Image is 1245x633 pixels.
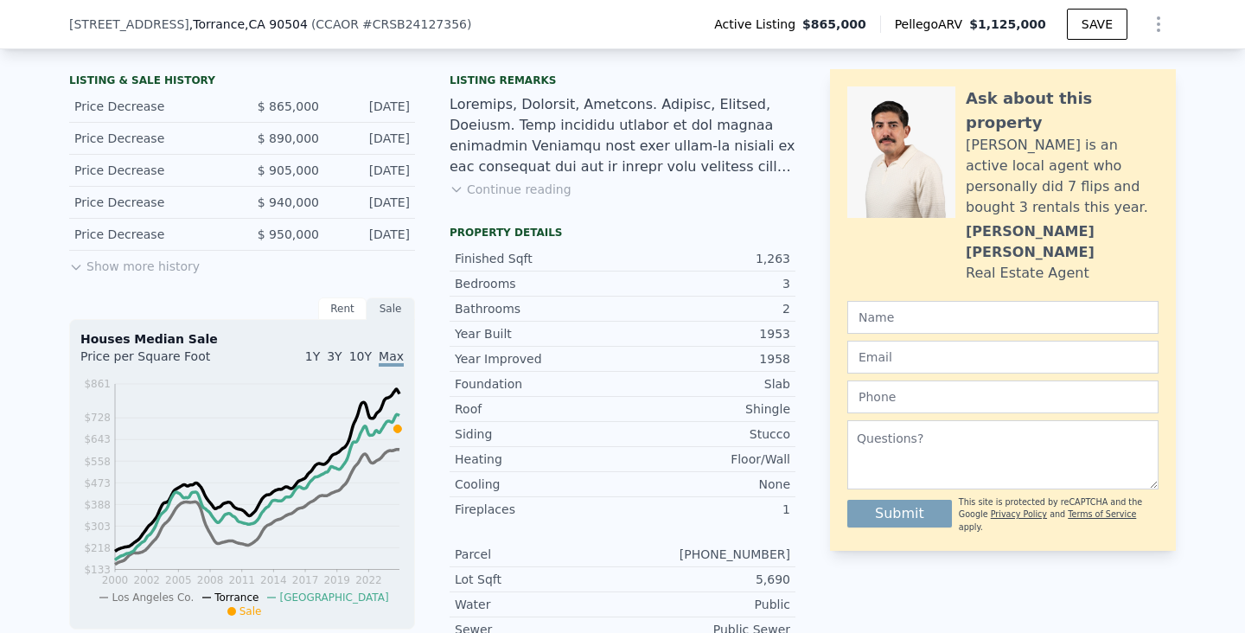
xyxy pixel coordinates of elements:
div: Property details [450,226,795,240]
div: Price Decrease [74,162,228,179]
span: # CRSB24127356 [362,17,467,31]
tspan: $861 [84,378,111,390]
div: 1 [622,501,790,518]
tspan: $388 [84,499,111,511]
div: LISTING & SALE HISTORY [69,74,415,91]
div: [DATE] [333,226,410,243]
tspan: 2014 [260,574,287,586]
div: 3 [622,275,790,292]
div: Loremips, Dolorsit, Ametcons. Adipisc, Elitsed, Doeiusm. Temp incididu utlabor et dol magnaa enim... [450,94,795,177]
div: Bathrooms [455,300,622,317]
a: Privacy Policy [991,509,1047,519]
button: Show Options [1141,7,1176,42]
span: [STREET_ADDRESS] [69,16,189,33]
span: , Torrance [189,16,308,33]
div: [PERSON_NAME] is an active local agent who personally did 7 flips and bought 3 rentals this year. [966,135,1159,218]
div: 1953 [622,325,790,342]
tspan: $133 [84,564,111,576]
tspan: 2022 [355,574,382,586]
span: $865,000 [802,16,866,33]
div: Bedrooms [455,275,622,292]
tspan: 2002 [133,574,160,586]
div: Price Decrease [74,98,228,115]
span: Torrance [214,591,259,604]
div: Houses Median Sale [80,330,404,348]
div: Year Improved [455,350,622,368]
div: Lot Sqft [455,571,622,588]
span: Sale [239,605,262,617]
tspan: 2000 [102,574,129,586]
div: Floor/Wall [622,451,790,468]
span: 3Y [327,349,342,363]
div: Cooling [455,476,622,493]
button: SAVE [1067,9,1127,40]
div: Price per Square Foot [80,348,242,375]
span: $ 940,000 [258,195,319,209]
span: Active Listing [714,16,802,33]
div: Parcel [455,546,622,563]
div: Public [622,596,790,613]
span: CCAOR [316,17,359,31]
div: This site is protected by reCAPTCHA and the Google and apply. [959,496,1159,534]
tspan: 2005 [165,574,192,586]
div: 1958 [622,350,790,368]
div: Heating [455,451,622,468]
div: Rent [318,297,367,320]
div: Water [455,596,622,613]
tspan: 2019 [323,574,350,586]
div: Stucco [622,425,790,443]
div: [DATE] [333,130,410,147]
span: Los Angeles Co. [112,591,194,604]
span: Max [379,349,404,367]
div: Price Decrease [74,226,228,243]
div: Slab [622,375,790,393]
div: None [622,476,790,493]
div: Siding [455,425,622,443]
div: Price Decrease [74,130,228,147]
tspan: $473 [84,477,111,489]
tspan: $558 [84,456,111,468]
tspan: $728 [84,412,111,424]
tspan: $643 [84,433,111,445]
div: Shingle [622,400,790,418]
span: 10Y [349,349,372,363]
div: [DATE] [333,194,410,211]
tspan: 2011 [228,574,255,586]
div: Roof [455,400,622,418]
tspan: $303 [84,521,111,533]
div: [DATE] [333,162,410,179]
div: 5,690 [622,571,790,588]
button: Show more history [69,251,200,275]
tspan: $218 [84,542,111,554]
span: $ 865,000 [258,99,319,113]
span: $ 905,000 [258,163,319,177]
div: 1,263 [622,250,790,267]
div: Ask about this property [966,86,1159,135]
span: [GEOGRAPHIC_DATA] [279,591,388,604]
div: Fireplaces [455,501,622,518]
tspan: 2008 [197,574,224,586]
div: Sale [367,297,415,320]
button: Continue reading [450,181,571,198]
div: Listing remarks [450,74,795,87]
div: [PHONE_NUMBER] [622,546,790,563]
div: [PERSON_NAME] [PERSON_NAME] [966,221,1159,263]
span: $ 890,000 [258,131,319,145]
div: 2 [622,300,790,317]
span: 1Y [305,349,320,363]
div: Foundation [455,375,622,393]
div: Real Estate Agent [966,263,1089,284]
div: Price Decrease [74,194,228,211]
span: $ 950,000 [258,227,319,241]
span: Pellego ARV [895,16,970,33]
div: ( ) [311,16,472,33]
a: Terms of Service [1068,509,1136,519]
input: Email [847,341,1159,374]
input: Name [847,301,1159,334]
div: [DATE] [333,98,410,115]
input: Phone [847,380,1159,413]
tspan: 2017 [292,574,319,586]
span: $1,125,000 [969,17,1046,31]
span: , CA 90504 [245,17,308,31]
div: Year Built [455,325,622,342]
